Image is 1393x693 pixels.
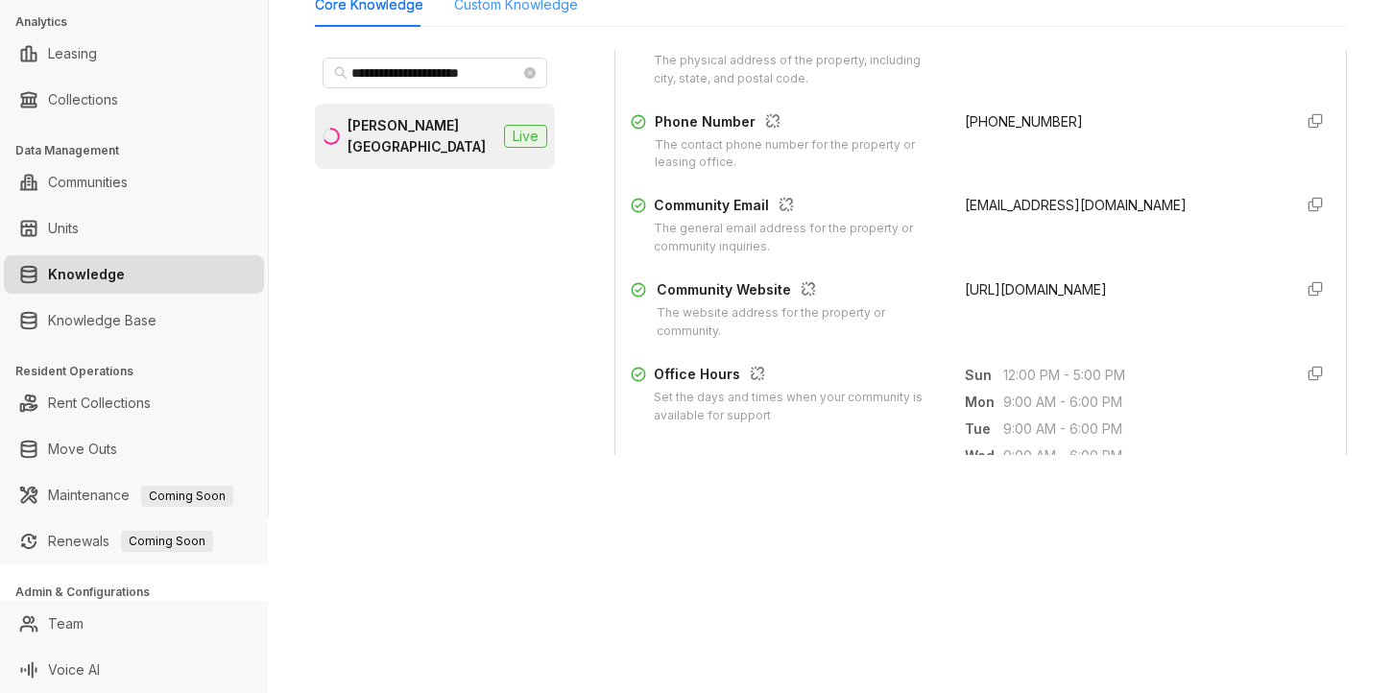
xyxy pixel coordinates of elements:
[48,430,117,468] a: Move Outs
[504,125,547,148] span: Live
[348,115,496,157] div: [PERSON_NAME] [GEOGRAPHIC_DATA]
[48,301,156,340] a: Knowledge Base
[15,584,268,601] h3: Admin & Configurations
[48,255,125,294] a: Knowledge
[48,384,151,422] a: Rent Collections
[15,142,268,159] h3: Data Management
[654,364,942,389] div: Office Hours
[657,279,942,304] div: Community Website
[48,163,128,202] a: Communities
[4,301,264,340] li: Knowledge Base
[654,195,942,220] div: Community Email
[655,136,943,173] div: The contact phone number for the property or leasing office.
[15,13,268,31] h3: Analytics
[4,522,264,561] li: Renewals
[48,35,97,73] a: Leasing
[4,81,264,119] li: Collections
[965,392,1003,413] span: Mon
[654,220,942,256] div: The general email address for the property or community inquiries.
[48,522,213,561] a: RenewalsComing Soon
[1003,392,1276,413] span: 9:00 AM - 6:00 PM
[654,389,942,425] div: Set the days and times when your community is available for support
[4,384,264,422] li: Rent Collections
[655,111,943,136] div: Phone Number
[965,197,1187,213] span: [EMAIL_ADDRESS][DOMAIN_NAME]
[4,255,264,294] li: Knowledge
[965,365,1003,386] span: Sun
[4,163,264,202] li: Communities
[4,605,264,643] li: Team
[48,651,100,689] a: Voice AI
[1003,365,1276,386] span: 12:00 PM - 5:00 PM
[4,35,264,73] li: Leasing
[15,363,268,380] h3: Resident Operations
[657,304,942,341] div: The website address for the property or community.
[965,445,1003,466] span: Wed
[48,209,79,248] a: Units
[121,531,213,552] span: Coming Soon
[48,81,118,119] a: Collections
[48,605,84,643] a: Team
[524,67,536,79] span: close-circle
[965,418,1003,440] span: Tue
[4,430,264,468] li: Move Outs
[141,486,233,507] span: Coming Soon
[334,66,348,80] span: search
[4,651,264,689] li: Voice AI
[965,113,1083,130] span: [PHONE_NUMBER]
[4,209,264,248] li: Units
[4,476,264,514] li: Maintenance
[1003,418,1276,440] span: 9:00 AM - 6:00 PM
[654,52,942,88] div: The physical address of the property, including city, state, and postal code.
[965,281,1107,298] span: [URL][DOMAIN_NAME]
[1003,445,1276,466] span: 9:00 AM - 6:00 PM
